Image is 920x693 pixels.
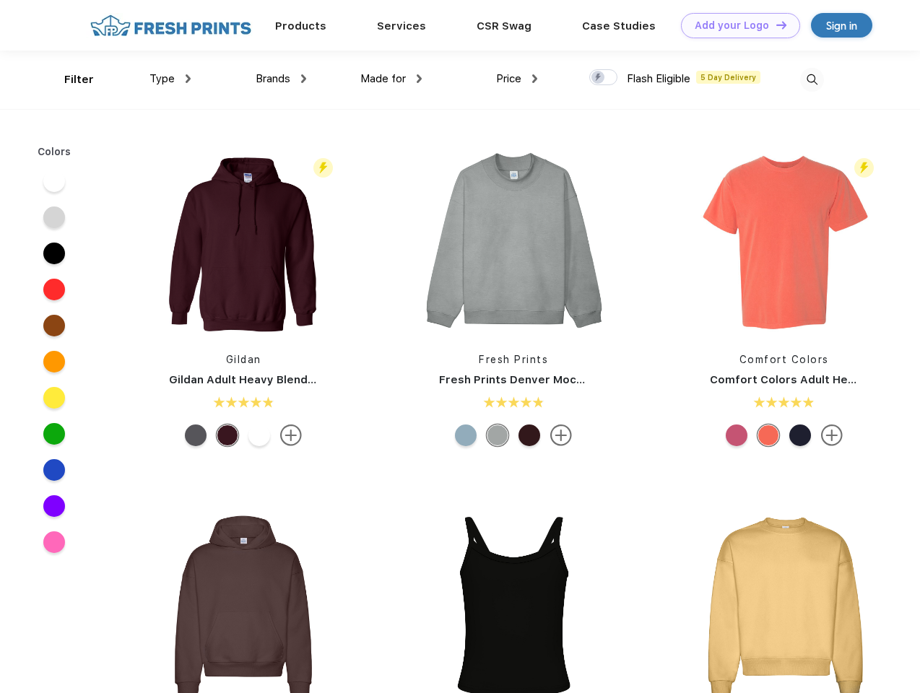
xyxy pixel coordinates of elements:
img: dropdown.png [186,74,191,83]
div: Navy [789,424,811,446]
span: Brands [256,72,290,85]
img: flash_active_toggle.svg [854,158,874,178]
img: func=resize&h=266 [147,146,339,338]
div: Crunchberry [726,424,747,446]
img: func=resize&h=266 [688,146,880,338]
a: Products [275,19,326,32]
img: dropdown.png [417,74,422,83]
img: dropdown.png [532,74,537,83]
img: more.svg [280,424,302,446]
div: Charcoal [185,424,207,446]
img: flash_active_toggle.svg [313,158,333,178]
div: White [248,424,270,446]
span: Made for [360,72,406,85]
div: Heathered Grey [487,424,508,446]
a: Gildan Adult Heavy Blend 8 Oz. 50/50 Hooded Sweatshirt [169,373,485,386]
div: Burgundy [518,424,540,446]
img: more.svg [550,424,572,446]
span: Price [496,72,521,85]
img: func=resize&h=266 [417,146,609,338]
div: Add your Logo [695,19,769,32]
div: Filter [64,71,94,88]
img: fo%20logo%202.webp [86,13,256,38]
a: Fresh Prints Denver Mock Neck Heavyweight Sweatshirt [439,373,752,386]
div: Bright Salmon [758,424,779,446]
div: Maroon [217,424,238,446]
div: Colors [27,144,82,160]
div: Sign in [826,17,857,34]
span: Type [149,72,175,85]
img: desktop_search.svg [800,68,824,92]
img: more.svg [821,424,843,446]
a: Sign in [811,13,872,38]
a: Comfort Colors [739,354,829,365]
a: Gildan [226,354,261,365]
img: DT [776,21,786,29]
img: dropdown.png [301,74,306,83]
span: Flash Eligible [627,72,690,85]
span: 5 Day Delivery [696,71,760,84]
div: Slate Blue [455,424,477,446]
a: Fresh Prints [479,354,548,365]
